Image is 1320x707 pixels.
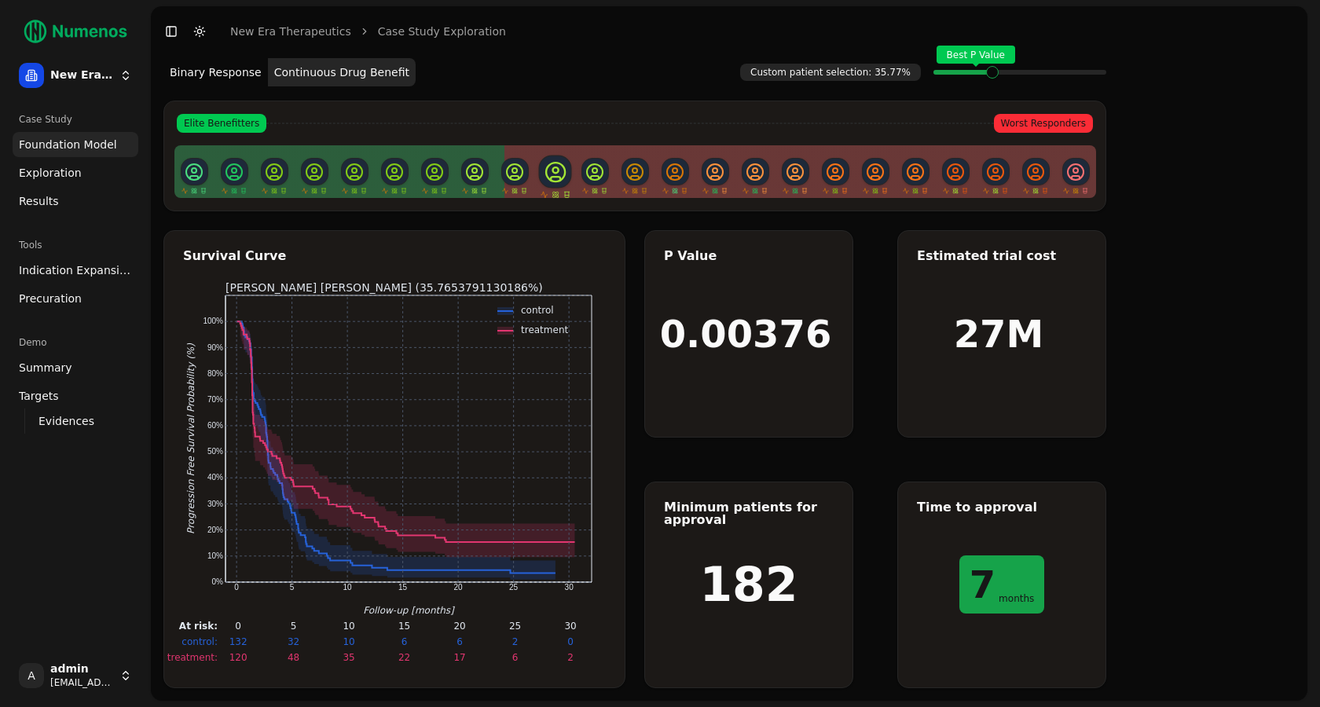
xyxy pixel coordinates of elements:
[13,189,138,214] a: Results
[564,621,576,632] text: 30
[207,395,222,404] text: 70%
[178,621,217,632] text: At risk:
[268,58,416,86] button: Continuous Drug Benefit
[398,652,409,663] text: 22
[289,583,294,592] text: 5
[207,473,222,482] text: 40%
[50,662,113,676] span: admin
[287,636,299,647] text: 32
[508,621,520,632] text: 25
[207,447,222,456] text: 50%
[567,652,574,663] text: 2
[363,605,455,616] text: Follow-up [months]
[185,343,196,534] text: Progression Free Survival Probability (%)
[999,594,1034,603] span: months
[50,68,113,82] span: New Era Therapeutics
[203,317,223,325] text: 100%
[207,369,222,378] text: 80%
[287,652,299,663] text: 48
[207,551,222,560] text: 10%
[207,421,222,430] text: 60%
[183,250,606,262] div: Survival Curve
[994,114,1093,133] span: Worst Responders
[177,114,266,133] span: Elite Benefitters
[13,107,138,132] div: Case Study
[13,657,138,694] button: Aadmin[EMAIL_ADDRESS]
[398,621,409,632] text: 15
[19,165,82,181] span: Exploration
[398,583,408,592] text: 15
[970,566,995,603] h1: 7
[13,286,138,311] a: Precuration
[401,636,407,647] text: 6
[19,291,82,306] span: Precuration
[13,330,138,355] div: Demo
[163,58,268,86] button: Binary Response
[954,315,1044,353] h1: 27M
[181,636,218,647] text: control:
[229,652,247,663] text: 120
[19,663,44,688] span: A
[567,636,574,647] text: 0
[230,24,506,39] nav: breadcrumb
[290,621,296,632] text: 5
[234,583,239,592] text: 0
[564,583,574,592] text: 30
[207,526,222,534] text: 20%
[511,636,518,647] text: 2
[19,193,59,209] span: Results
[378,24,506,39] a: Case Study Exploration
[19,262,132,278] span: Indication Expansion
[509,583,519,592] text: 25
[207,500,222,508] text: 30%
[235,621,241,632] text: 0
[32,410,119,432] a: Evidences
[19,388,59,404] span: Targets
[937,46,1015,64] span: Best P Value
[13,233,138,258] div: Tools
[453,621,465,632] text: 20
[167,652,217,663] text: treatment:
[456,636,463,647] text: 6
[19,360,72,375] span: Summary
[453,652,465,663] text: 17
[207,343,222,352] text: 90%
[50,676,113,689] span: [EMAIL_ADDRESS]
[13,132,138,157] a: Foundation Model
[343,621,354,632] text: 10
[19,137,117,152] span: Foundation Model
[453,583,463,592] text: 20
[13,13,138,50] img: Numenos
[521,324,568,335] text: treatment
[13,383,138,408] a: Targets
[13,258,138,283] a: Indication Expansion
[13,160,138,185] a: Exploration
[660,315,832,353] h1: 0.00376
[225,281,543,294] text: [PERSON_NAME] [PERSON_NAME] (35.7653791130186%)
[343,636,354,647] text: 10
[38,413,94,429] span: Evidences
[511,652,518,663] text: 6
[521,305,554,316] text: control
[699,561,797,608] h1: 182
[230,24,351,39] a: New Era Therapeutics
[13,355,138,380] a: Summary
[343,652,354,663] text: 35
[13,57,138,94] button: New Era Therapeutics
[740,64,921,81] span: Custom patient selection: 35.77%
[343,583,352,592] text: 10
[211,577,223,586] text: 0%
[229,636,247,647] text: 132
